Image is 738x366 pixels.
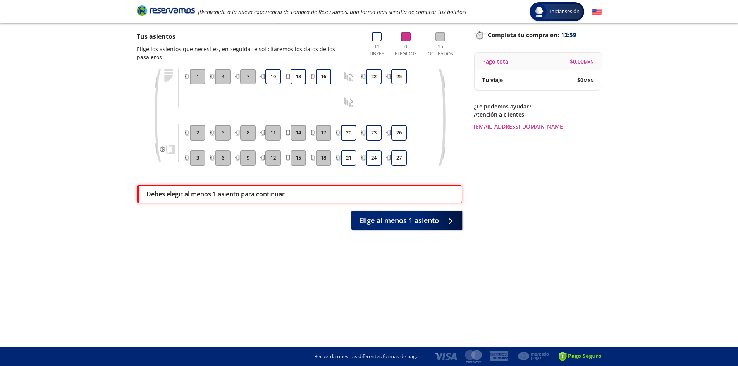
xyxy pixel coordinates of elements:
button: 23 [366,125,382,141]
button: 3 [190,150,205,166]
small: MXN [584,59,594,65]
p: 11 Libres [366,43,387,57]
span: $ 0.00 [570,57,594,65]
p: Completa tu compra en : [474,29,602,40]
small: MXN [583,77,594,83]
p: 0 Elegidos [393,43,419,57]
p: Tus asientos [137,32,359,41]
span: $ 0 [577,76,594,84]
button: 21 [341,150,356,166]
p: Debes elegir al menos 1 asiento para continuar [146,189,285,199]
button: 5 [215,125,231,141]
button: 27 [391,150,407,166]
button: 1 [190,69,205,84]
p: Elige los asientos que necesites, en seguida te solicitaremos los datos de los pasajeros [137,45,359,61]
a: [EMAIL_ADDRESS][DOMAIN_NAME] [474,122,602,131]
span: 12:59 [561,31,576,40]
p: Atención a clientes [474,110,602,119]
button: 12 [265,150,281,166]
button: 15 [291,150,306,166]
a: Brand Logo [137,5,195,19]
button: 25 [391,69,407,84]
button: 7 [240,69,256,84]
button: 17 [316,125,331,141]
button: 10 [265,69,281,84]
button: 8 [240,125,256,141]
p: Tu viaje [482,76,503,84]
button: 2 [190,125,205,141]
button: 4 [215,69,231,84]
p: Pago total [482,57,510,65]
p: 15 Ocupados [425,43,456,57]
button: 6 [215,150,231,166]
p: Recuerda nuestras diferentes formas de pago [314,353,419,361]
button: Elige al menos 1 asiento [351,211,462,230]
i: Brand Logo [137,5,195,16]
iframe: Messagebird Livechat Widget [693,321,730,358]
button: 26 [391,125,407,141]
button: 18 [316,150,331,166]
span: Iniciar sesión [547,8,583,15]
button: 22 [366,69,382,84]
button: 13 [291,69,306,84]
button: 24 [366,150,382,166]
p: ¿Te podemos ayudar? [474,102,602,110]
span: Elige al menos 1 asiento [359,215,439,226]
button: 11 [265,125,281,141]
button: 16 [316,69,331,84]
button: 14 [291,125,306,141]
button: English [592,7,602,17]
button: 20 [341,125,356,141]
button: 9 [240,150,256,166]
em: ¡Bienvenido a la nueva experiencia de compra de Reservamos, una forma más sencilla de comprar tus... [198,8,466,15]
